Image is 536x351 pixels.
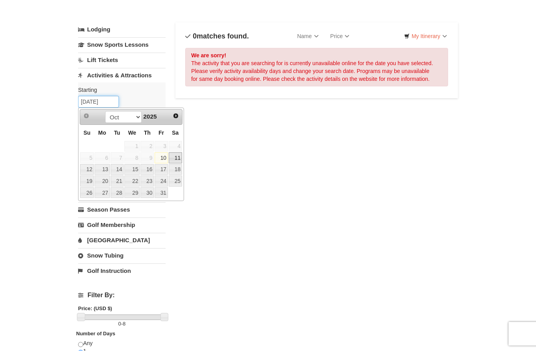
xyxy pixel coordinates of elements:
[111,187,124,198] a: 28
[140,187,154,198] a: 30
[124,187,140,198] a: 29
[114,130,120,136] span: Tuesday
[80,187,94,198] a: 26
[140,152,154,163] span: 9
[111,164,124,175] a: 14
[124,164,140,175] a: 15
[169,175,182,186] a: 25
[155,187,168,198] a: 31
[140,164,154,175] a: 16
[191,52,226,58] strong: We are sorry!
[399,30,452,42] a: My Itinerary
[140,175,154,186] a: 23
[140,141,154,152] span: 2
[170,110,181,121] a: Next
[78,53,166,67] a: Lift Tickets
[80,152,94,163] span: 5
[155,152,168,163] a: 10
[169,141,182,152] span: 4
[80,175,94,186] a: 19
[291,28,324,44] a: Name
[325,28,356,44] a: Price
[143,113,157,120] span: 2025
[111,152,124,163] span: 7
[95,175,109,186] a: 20
[83,113,89,119] span: Prev
[155,164,168,175] a: 17
[118,321,121,327] span: 0
[95,164,109,175] a: 13
[80,164,94,175] a: 12
[124,141,140,152] span: 1
[169,152,182,163] a: 11
[78,320,166,328] label: -
[128,130,136,136] span: Wednesday
[76,331,115,336] strong: Number of Days
[169,164,182,175] a: 18
[78,218,166,232] a: Golf Membership
[78,292,166,299] h4: Filter By:
[185,32,249,40] h4: matches found.
[123,321,126,327] span: 8
[78,305,112,311] strong: Price: (USD $)
[78,202,166,217] a: Season Passes
[78,233,166,247] a: [GEOGRAPHIC_DATA]
[78,86,160,94] label: Starting
[81,110,92,121] a: Prev
[193,32,197,40] span: 0
[78,263,166,278] a: Golf Instruction
[159,130,164,136] span: Friday
[185,48,448,86] div: The activity that you are searching for is currently unavailable online for the date you have sel...
[155,141,168,152] span: 3
[124,152,140,163] span: 8
[124,175,140,186] a: 22
[173,113,179,119] span: Next
[84,130,91,136] span: Sunday
[78,37,166,52] a: Snow Sports Lessons
[95,152,109,163] span: 6
[78,248,166,263] a: Snow Tubing
[95,187,109,198] a: 27
[78,68,166,82] a: Activities & Attractions
[172,130,179,136] span: Saturday
[98,130,106,136] span: Monday
[78,22,166,37] a: Lodging
[111,175,124,186] a: 21
[144,130,151,136] span: Thursday
[155,175,168,186] a: 24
